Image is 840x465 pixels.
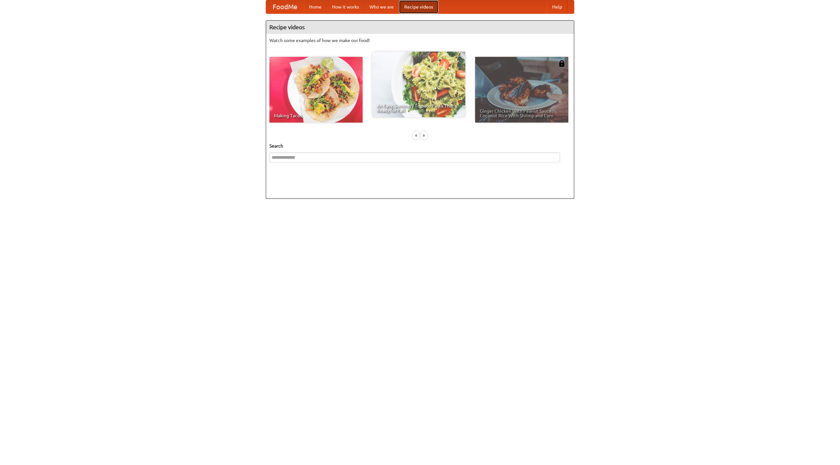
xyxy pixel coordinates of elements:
span: An Easy, Summery Tomato Pasta That's Ready for Fall [377,104,461,113]
a: Recipe videos [399,0,438,13]
a: Home [304,0,327,13]
h5: Search [269,143,571,149]
h4: Recipe videos [266,21,574,34]
a: An Easy, Summery Tomato Pasta That's Ready for Fall [372,52,465,117]
a: Making Tacos [269,57,363,123]
p: Watch some examples of how we make our food! [269,37,571,44]
a: FoodMe [266,0,304,13]
a: Who we are [364,0,399,13]
a: Help [547,0,567,13]
div: » [421,131,427,139]
span: Making Tacos [274,113,358,118]
div: « [413,131,419,139]
img: 483408.png [558,60,565,67]
a: How it works [327,0,364,13]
